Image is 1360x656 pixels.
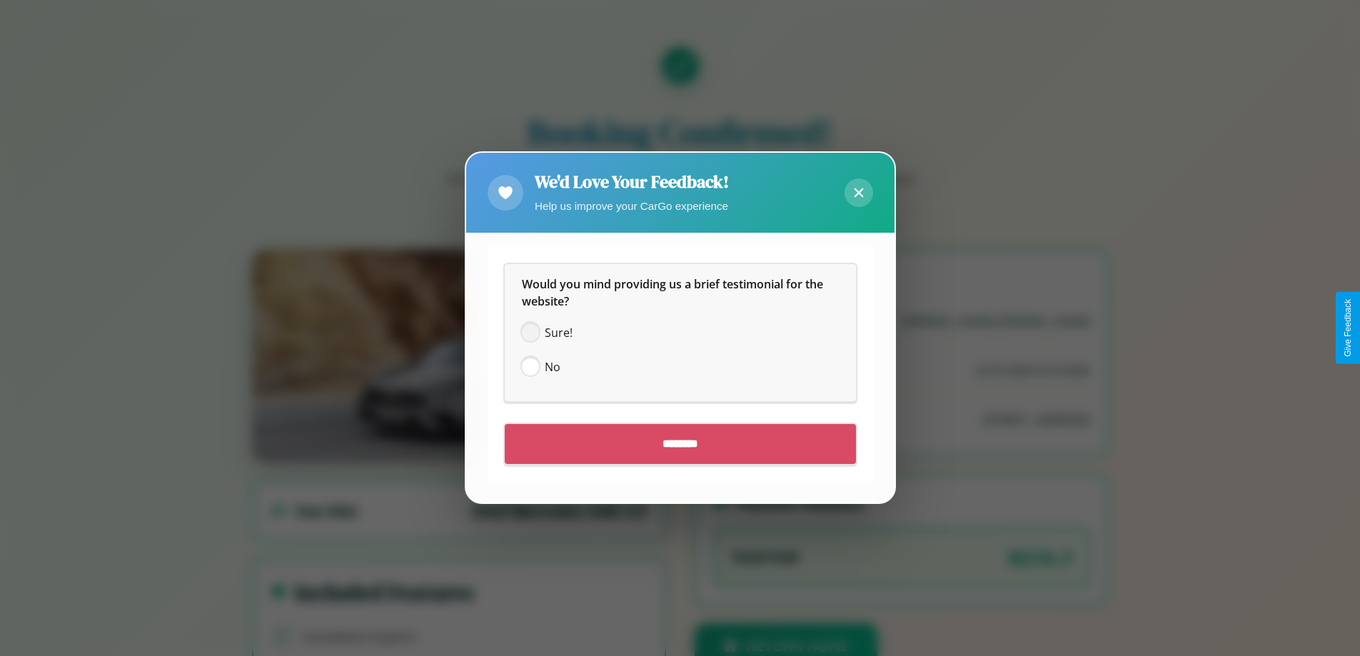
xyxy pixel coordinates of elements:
span: Would you mind providing us a brief testimonial for the website? [522,277,826,310]
span: No [545,359,560,376]
span: Sure! [545,325,573,342]
h2: We'd Love Your Feedback! [535,170,729,193]
p: Help us improve your CarGo experience [535,196,729,216]
div: Give Feedback [1343,299,1353,357]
